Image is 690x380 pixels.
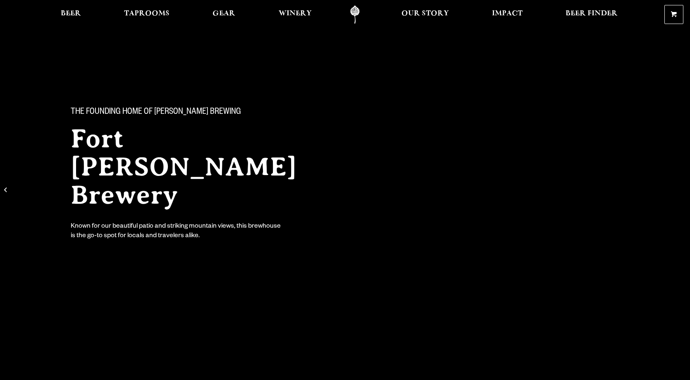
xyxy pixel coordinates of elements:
a: Taprooms [119,5,175,24]
span: Beer Finder [566,10,618,17]
span: Beer [61,10,81,17]
span: Winery [279,10,312,17]
h2: Fort [PERSON_NAME] Brewery [71,125,329,209]
a: Beer Finder [560,5,623,24]
a: Beer [55,5,86,24]
a: Gear [207,5,241,24]
span: The Founding Home of [PERSON_NAME] Brewing [71,107,241,118]
div: Known for our beautiful patio and striking mountain views, this brewhouse is the go-to spot for l... [71,222,282,241]
a: Our Story [396,5,454,24]
a: Winery [273,5,317,24]
span: Our Story [401,10,449,17]
a: Odell Home [339,5,370,24]
span: Impact [492,10,523,17]
a: Impact [487,5,528,24]
span: Taprooms [124,10,170,17]
span: Gear [212,10,235,17]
